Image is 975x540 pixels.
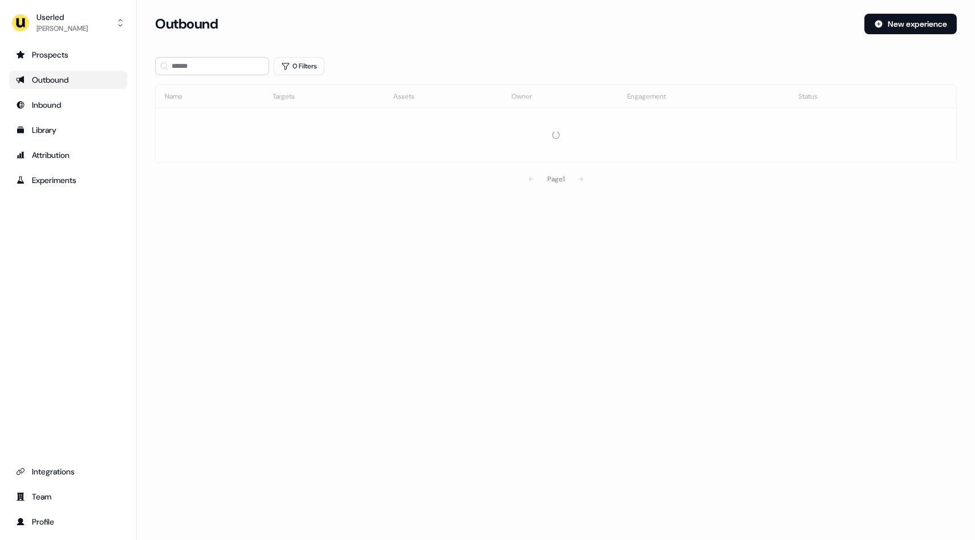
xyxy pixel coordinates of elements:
a: Go to outbound experience [9,71,127,89]
div: Library [16,124,120,136]
div: Profile [16,516,120,527]
div: Userled [36,11,88,23]
a: Go to attribution [9,146,127,164]
a: Go to Inbound [9,96,127,114]
a: Go to integrations [9,462,127,481]
div: Attribution [16,149,120,161]
h3: Outbound [155,15,218,33]
a: Go to team [9,488,127,506]
button: New experience [864,14,957,34]
a: Go to profile [9,513,127,531]
a: Go to experiments [9,171,127,189]
div: Experiments [16,174,120,186]
a: Go to templates [9,121,127,139]
div: Inbound [16,99,120,111]
button: Userled[PERSON_NAME] [9,9,127,36]
div: [PERSON_NAME] [36,23,88,34]
div: Integrations [16,466,120,477]
div: Team [16,491,120,502]
a: Go to prospects [9,46,127,64]
div: Outbound [16,74,120,86]
div: Prospects [16,49,120,60]
button: 0 Filters [274,57,324,75]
